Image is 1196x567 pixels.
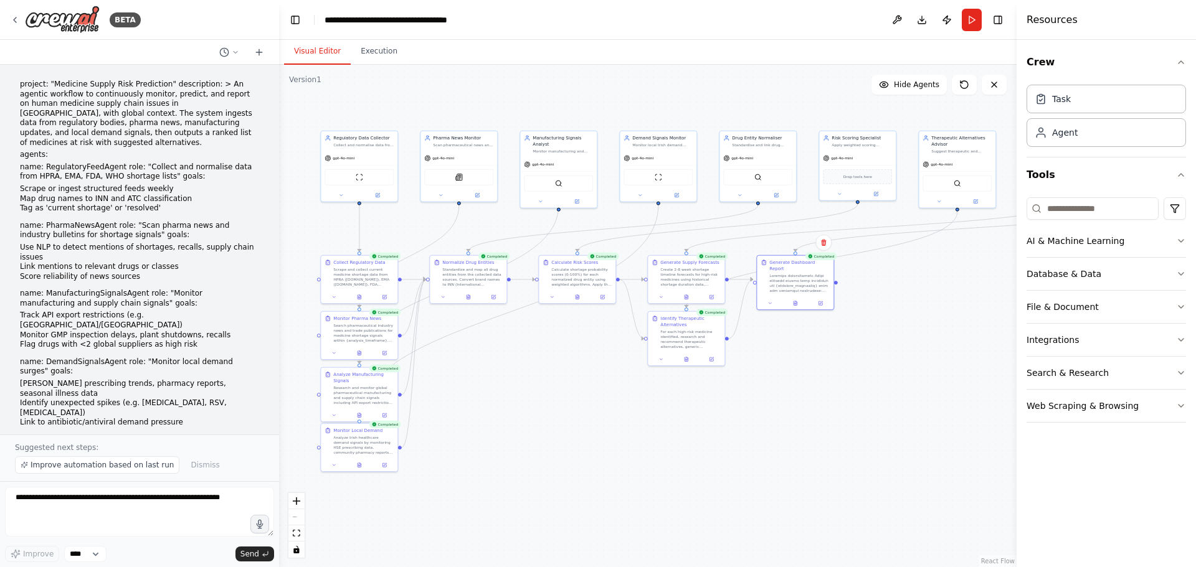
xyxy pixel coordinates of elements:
[1052,126,1078,139] div: Agent
[374,411,395,419] button: Open in side panel
[356,205,462,308] g: Edge from 3ce9f69c-bd4f-468b-a670-8fde0bad323b to cfcc4052-5048-41f5-bd80-8afbc94da7bd
[374,461,395,469] button: Open in side panel
[732,143,792,148] div: Standardise and link drug entities by mapping brand names to INN to ATC codes. Handle multiple fo...
[20,289,259,308] p: name: ManufacturingSignalsAgent role: "Monitor manufacturing and supply chain signals" goals:
[918,131,996,209] div: Therapeutic Alternatives AdvisorSuggest therapeutic and generic substitutes by querying ATC class...
[819,131,896,201] div: Risk Scoring SpecialistApply weighted scoring algorithms to assign probability of shortage (0-100...
[5,546,59,562] button: Improve
[1027,400,1139,412] div: Web Scraping & Browsing
[333,323,394,343] div: Search pharmaceutical industry news and trade publications for medicine shortage signals within {...
[701,355,722,363] button: Open in side panel
[249,45,269,60] button: Start a new chat
[455,174,463,181] img: SerplyNewsSearchTool
[23,549,54,559] span: Improve
[284,39,351,65] button: Visual Editor
[287,11,304,29] button: Hide left sidebar
[632,156,653,161] span: gpt-4o-mini
[478,253,510,260] div: Completed
[587,253,619,260] div: Completed
[356,174,363,181] img: ScrapeWebsiteTool
[333,316,381,322] div: Monitor Pharma News
[1027,390,1186,422] button: Web Scraping & Browsing
[871,75,947,95] button: Hide Agents
[214,45,244,60] button: Switch to previous chat
[442,260,494,266] div: Normalize Drug Entities
[832,143,892,148] div: Apply weighted scoring algorithms to assign probability of shortage (0-100%) per drug, focusing o...
[333,267,394,287] div: Scrape and collect current medicine shortage data from HPRA ([DOMAIN_NAME]), EMA ([DOMAIN_NAME]),...
[831,156,853,161] span: gpt-4o-mini
[592,293,613,301] button: Open in side panel
[729,276,753,342] g: Edge from a19eb46c-91bf-4f8a-afcb-a66884430df0 to 983ae683-76e4-453e-8e5a-7cf611b3d986
[729,276,753,283] g: Edge from eb3c7fe7-babf-47cd-9454-ce82ae44376e to 983ae683-76e4-453e-8e5a-7cf611b3d986
[805,253,837,260] div: Completed
[958,198,994,205] button: Open in side panel
[696,309,728,316] div: Completed
[989,11,1007,29] button: Hide right sidebar
[288,541,305,558] button: toggle interactivity
[333,135,394,141] div: Regulatory Data Collector
[240,549,259,559] span: Send
[191,460,219,470] span: Dismiss
[858,190,894,198] button: Open in side panel
[1027,80,1186,157] div: Crew
[20,398,259,418] li: Identify unexpected spikes (e.g. [MEDICAL_DATA], RSV, [MEDICAL_DATA])
[369,365,401,372] div: Completed
[1027,235,1124,247] div: AI & Machine Learning
[1027,367,1109,379] div: Search & Research
[532,162,554,167] span: gpt-4o-mini
[235,546,274,561] button: Send
[843,174,872,180] span: Drop tools here
[20,184,259,194] li: Scrape or ingest structured feeds weekly
[20,262,259,272] li: Link mentions to relevant drugs or classes
[660,260,719,266] div: Generate Supply Forecasts
[1027,334,1079,346] div: Integrations
[20,221,259,240] p: name: PharmaNewsAgent role: "Scan pharma news and industry bulletins for shortage signals" goals:
[559,198,595,205] button: Open in side panel
[574,204,861,252] g: Edge from 129c6491-b532-4ffc-bb6e-141d0f5c1274 to 4177c2a9-8462-473f-bf25-8a52b644f5dd
[465,205,761,252] g: Edge from 79129a5d-9f7d-4be3-872c-a3f6fc6da0a1 to ead92354-14f4-46ab-8d96-5b130b67f7b7
[15,443,264,452] p: Suggested next steps:
[20,194,259,204] li: Map drug names to INN and ATC classification
[356,205,562,364] g: Edge from 049c6a27-a8f7-40f1-b333-312c6050e450 to 4cf9fa17-68e9-4135-98bb-e5af0cb5b647
[1027,225,1186,257] button: AI & Machine Learning
[369,309,401,316] div: Completed
[20,379,259,398] li: [PERSON_NAME] prescribing trends, pharmacy reports, seasonal illness data
[288,493,305,509] button: zoom in
[20,340,259,350] li: Flag drugs with <2 global suppliers as high risk
[981,558,1015,565] a: React Flow attribution
[325,14,447,26] nav: breadcrumb
[346,411,373,419] button: View output
[288,493,305,558] div: React Flow controls
[731,156,753,161] span: gpt-4o-mini
[333,260,385,266] div: Collect Regulatory Data
[732,135,792,141] div: Drug Entity Normaliser
[356,205,662,420] g: Edge from f8df24a1-cdcf-42ee-99d2-7b428e33fa1e to d3c1a99a-1861-4c12-b2b1-74cb027cfba9
[1027,192,1186,433] div: Tools
[655,174,662,181] img: ScrapeWebsiteTool
[351,39,407,65] button: Execution
[520,131,597,209] div: Manufacturing Signals AnalystMonitor manufacturing and supply chain signals including API export ...
[320,367,398,423] div: CompletedAnalyze Manufacturing SignalsResearch and monitor global pharmaceutical manufacturing an...
[333,372,394,384] div: Analyze Manufacturing Signals
[374,349,395,357] button: Open in side panel
[320,255,398,304] div: CompletedCollect Regulatory DataScrape and collect current medicine shortage data from HPRA ([DOM...
[25,6,100,34] img: Logo
[632,143,693,148] div: Monitor local Irish demand surges by analyzing HSE prescribing trends, pharmacy reports, and seas...
[810,299,831,307] button: Open in side panel
[619,131,697,202] div: Demand Signals MonitorMonitor local Irish demand surges by analyzing HSE prescribing trends, phar...
[460,192,495,199] button: Open in side panel
[769,260,830,272] div: Generate Dashboard Report
[1027,12,1078,27] h4: Resources
[756,255,834,311] div: CompletedGenerate Dashboard ReportLoremips dolorsitametc Adipi elitsedd eiusmo temp incididun utl...
[20,272,259,282] li: Score reliability of news sources
[782,299,809,307] button: View output
[660,329,721,349] div: For each high-risk medicine identified, research and recommend therapeutic alternatives, generic ...
[20,150,259,160] p: agents:
[402,276,426,283] g: Edge from 6a424260-87be-4af9-8fab-1d3b9bb891be to ead92354-14f4-46ab-8d96-5b130b67f7b7
[20,243,259,262] li: Use NLP to detect mentions of shortages, recalls, supply chain issues
[429,255,507,304] div: CompletedNormalize Drug EntitiesStandardize and map all drug entities from the collected data sou...
[320,131,398,202] div: Regulatory Data CollectorCollect and normalise data from HPRA, EMA, FDA, WHO shortage lists withi...
[20,311,259,330] li: Track API export restrictions (e.g. [GEOGRAPHIC_DATA]/[GEOGRAPHIC_DATA])
[31,460,174,470] span: Improve automation based on last run
[659,192,695,199] button: Open in side panel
